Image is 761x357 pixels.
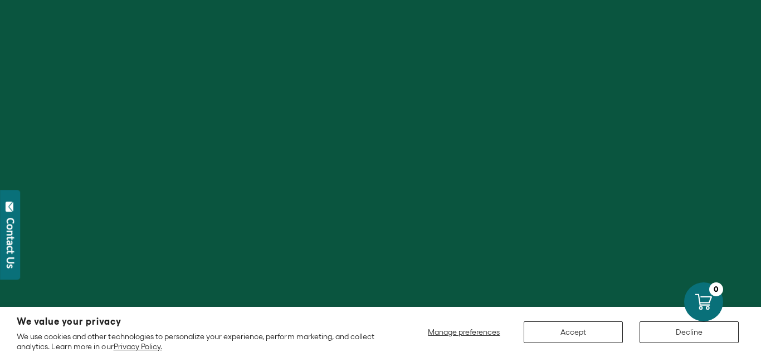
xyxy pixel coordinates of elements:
[640,321,739,343] button: Decline
[17,331,385,351] p: We use cookies and other technologies to personalize your experience, perform marketing, and coll...
[709,282,723,296] div: 0
[421,321,507,343] button: Manage preferences
[17,317,385,326] h2: We value your privacy
[524,321,623,343] button: Accept
[5,218,16,268] div: Contact Us
[114,342,162,351] a: Privacy Policy.
[428,327,500,336] span: Manage preferences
